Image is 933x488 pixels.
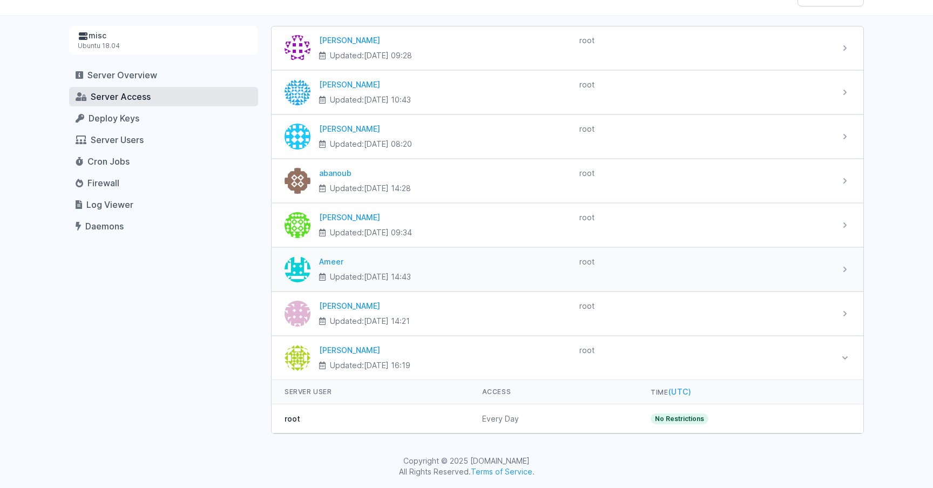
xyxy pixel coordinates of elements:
[69,152,258,171] a: Cron Jobs
[579,212,831,223] div: root
[87,156,130,167] span: Cron Jobs
[87,178,119,188] span: Firewall
[471,467,532,476] a: Terms of Service
[364,228,412,237] time: [DATE] 09:34
[69,65,258,85] a: Server Overview
[330,50,412,61] span: Updated:
[469,380,638,404] th: Access
[285,345,310,371] img: Sergii Onufriienko
[364,184,411,193] time: [DATE] 14:28
[330,227,412,238] span: Updated:
[330,316,410,327] span: Updated:
[319,35,571,46] div: [PERSON_NAME]
[579,79,831,90] div: root
[285,212,310,238] img: Melad Akram
[285,35,310,61] img: Anna
[91,134,144,145] span: Server Users
[579,124,831,134] div: root
[469,404,638,434] td: Every Day
[319,168,571,179] div: abanoub
[85,221,124,232] span: Daemons
[272,71,863,114] a: Łukasz [PERSON_NAME] Updated:[DATE] 10:43 root
[285,124,310,150] img: Marcin Tichoniuk
[638,380,863,404] th: Time
[364,316,410,326] time: [DATE] 14:21
[87,70,157,80] span: Server Overview
[330,183,411,194] span: Updated:
[668,387,692,396] span: (UTC)
[579,301,831,311] div: root
[272,204,863,247] a: Melad Akram [PERSON_NAME] Updated:[DATE] 09:34 root
[579,345,831,356] div: root
[285,256,310,282] img: Ameer
[89,113,139,124] span: Deploy Keys
[364,272,411,281] time: [DATE] 14:43
[272,248,863,291] a: Ameer Ameer Updated:[DATE] 14:43 root
[78,42,249,50] div: Ubuntu 18.04
[272,292,863,335] a: Phillip Oertel [PERSON_NAME] Updated:[DATE] 14:21 root
[579,168,831,179] div: root
[69,130,258,150] a: Server Users
[285,301,310,327] img: Phillip Oertel
[91,91,151,102] span: Server Access
[86,199,133,210] span: Log Viewer
[330,94,411,105] span: Updated:
[330,272,411,282] span: Updated:
[319,212,571,223] div: [PERSON_NAME]
[364,95,411,104] time: [DATE] 10:43
[69,109,258,128] a: Deploy Keys
[579,256,831,267] div: root
[319,79,571,90] div: [PERSON_NAME]
[69,87,258,106] a: Server Access
[272,159,863,202] a: abanoub abanoub Updated:[DATE] 14:28 root
[319,345,571,356] div: [PERSON_NAME]
[330,139,412,150] span: Updated:
[579,35,831,46] div: root
[69,195,258,214] a: Log Viewer
[272,26,863,70] a: Anna [PERSON_NAME] Updated:[DATE] 09:28 root
[272,404,469,434] td: root
[272,115,863,158] a: Marcin Tichoniuk [PERSON_NAME] Updated:[DATE] 08:20 root
[319,301,571,311] div: [PERSON_NAME]
[285,79,310,105] img: Łukasz
[69,173,258,193] a: Firewall
[364,139,412,148] time: [DATE] 08:20
[364,361,410,370] time: [DATE] 16:19
[319,256,571,267] div: Ameer
[78,30,249,42] div: misc
[651,414,708,424] span: No Restrictions
[319,124,571,134] div: [PERSON_NAME]
[272,380,469,404] th: Server User
[69,216,258,236] a: Daemons
[272,336,863,379] a: Sergii Onufriienko [PERSON_NAME] Updated:[DATE] 16:19 root
[364,51,412,60] time: [DATE] 09:28
[330,360,410,371] span: Updated:
[285,168,310,194] img: abanoub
